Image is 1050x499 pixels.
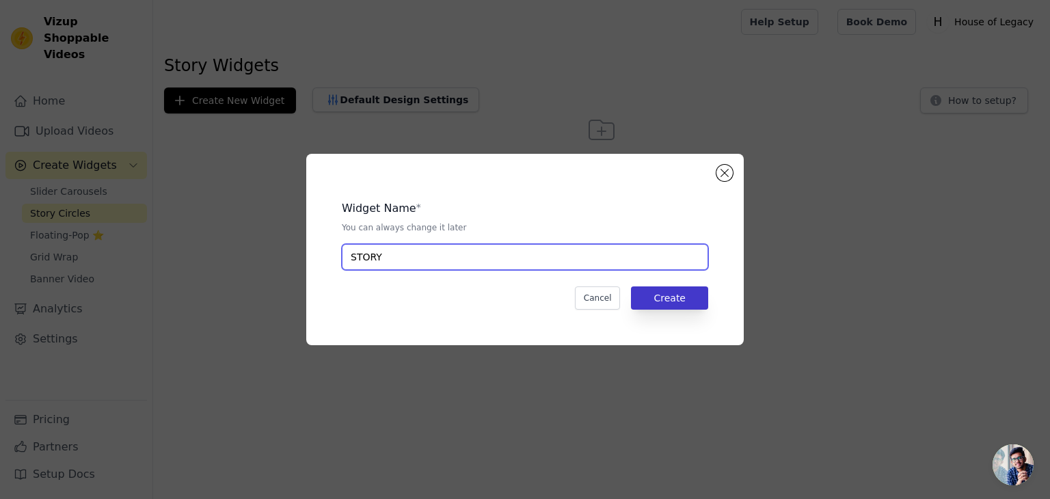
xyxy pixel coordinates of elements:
[993,444,1034,485] div: Open chat
[342,222,708,233] p: You can always change it later
[716,165,733,181] button: Close modal
[342,200,416,217] legend: Widget Name
[631,286,708,310] button: Create
[575,286,621,310] button: Cancel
